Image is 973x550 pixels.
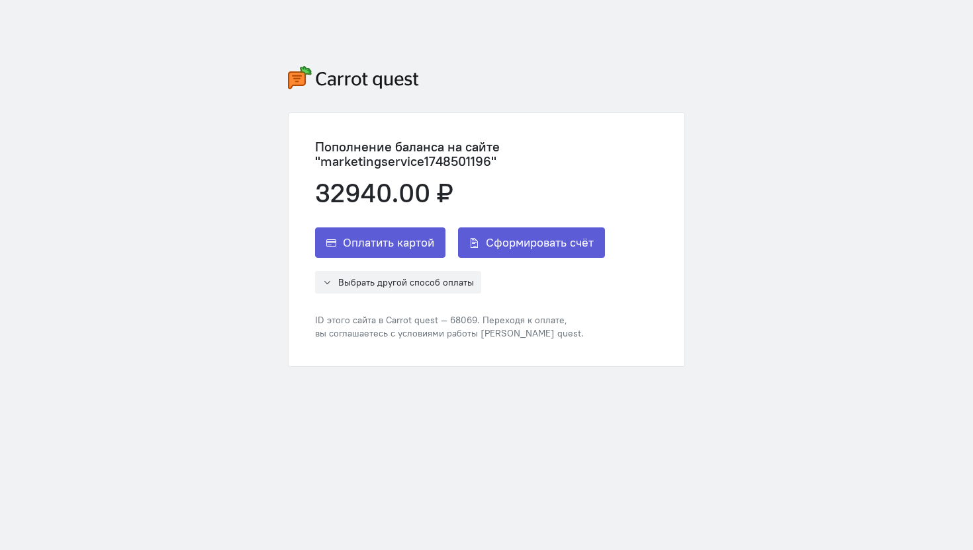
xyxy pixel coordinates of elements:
[458,227,605,258] button: Сформировать счёт
[338,276,474,288] span: Выбрать другой способ оплаты
[486,235,594,251] span: Сформировать счёт
[315,139,658,169] div: Пополнение баланса на сайте "marketingservice1748501196"
[315,271,481,294] button: Выбрать другой способ оплаты
[315,313,658,340] div: ID этого сайта в Carrot quest — 68069. Переходя к оплате, вы соглашаетесь с условиями работы [PER...
[288,66,419,89] img: carrot-quest-logo.svg
[343,235,434,251] span: Оплатить картой
[315,178,658,208] div: 32940.00 ₽
[315,227,445,258] button: Оплатить картой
